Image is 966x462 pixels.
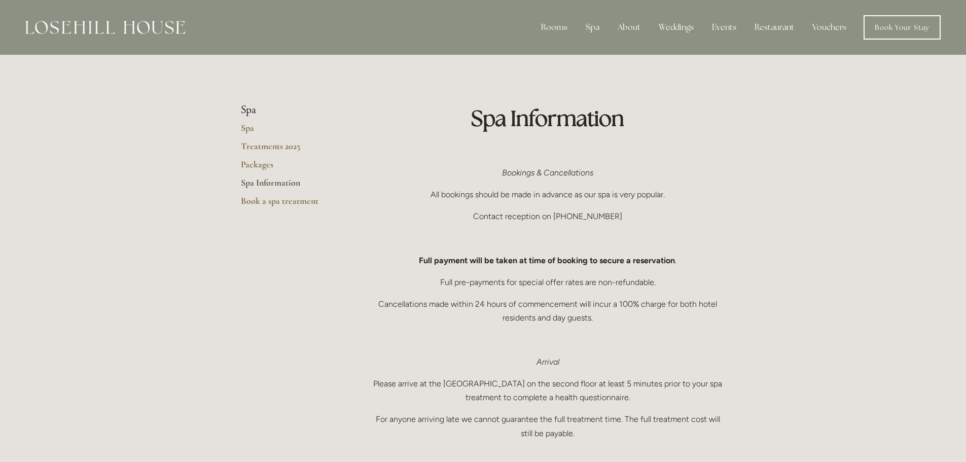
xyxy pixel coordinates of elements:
a: Vouchers [804,17,854,38]
div: Spa [578,17,607,38]
strong: Full payment will be taken at time of booking to secure a reservation [419,256,675,265]
p: Contact reception on [PHONE_NUMBER] [370,209,726,223]
p: Please arrive at the [GEOGRAPHIC_DATA] on the second floor at least 5 minutes prior to your spa t... [370,377,726,404]
p: For anyone arriving late we cannot guarantee the full treatment time. The full treatment cost wil... [370,412,726,440]
em: Arrival [536,357,559,367]
em: Bookings & Cancellations [502,168,593,177]
strong: Spa Information [471,104,624,132]
a: Spa [241,122,338,140]
a: Treatments 2025 [241,140,338,159]
div: Events [704,17,744,38]
p: Cancellations made within 24 hours of commencement will incur a 100% charge for both hotel reside... [370,297,726,325]
p: Full pre-payments for special offer rates are non-refundable. [370,275,726,289]
a: Spa Information [241,177,338,195]
a: Book a spa treatment [241,195,338,214]
li: Spa [241,103,338,117]
div: Weddings [651,17,702,38]
div: Rooms [533,17,576,38]
p: All bookings should be made in advance as our spa is very popular. [370,188,726,201]
div: Restaurant [746,17,802,38]
a: Book Your Stay [864,15,941,40]
a: Packages [241,159,338,177]
div: About [610,17,649,38]
img: Losehill House [25,21,185,34]
p: . [370,254,726,267]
